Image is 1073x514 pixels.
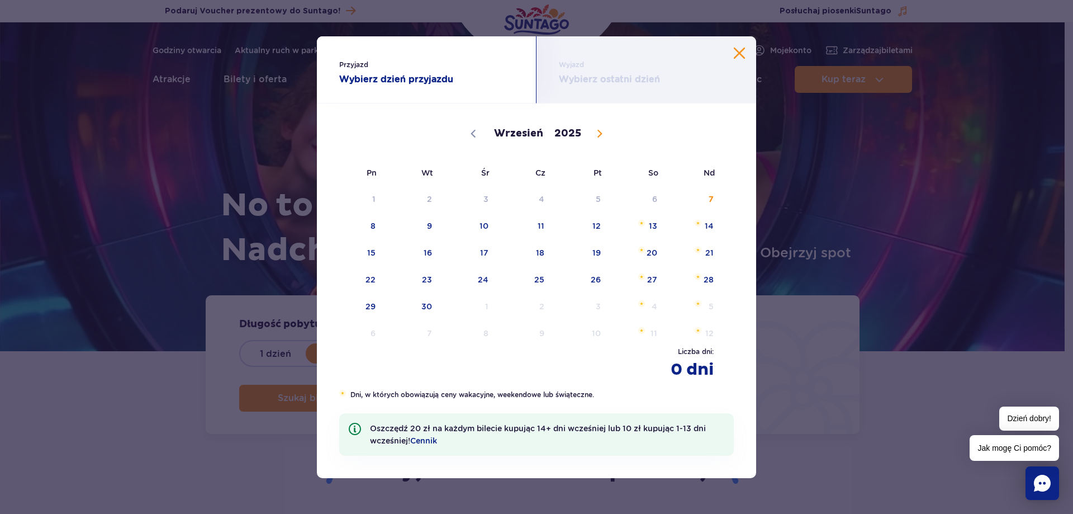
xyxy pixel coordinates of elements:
span: Wrzesień 1, 2025 [328,186,384,212]
span: Wrzesień 26, 2025 [553,267,610,293]
span: Wrzesień 17, 2025 [441,240,497,266]
span: Wrzesień 3, 2025 [441,186,497,212]
span: Wrzesień 24, 2025 [441,267,497,293]
span: Październik 8, 2025 [441,320,497,346]
span: Wrzesień 5, 2025 [553,186,610,212]
span: Przyjazd [339,59,514,70]
span: Liczba dni : [615,346,714,357]
span: Pt [553,160,610,186]
span: Październik 6, 2025 [328,320,384,346]
span: Pn [328,160,384,186]
span: Wrzesień 12, 2025 [553,213,610,239]
strong: 0 dni [615,360,714,380]
span: Wrzesień 16, 2025 [384,240,441,266]
span: Październik 9, 2025 [497,320,554,346]
span: Wrzesień 4, 2025 [497,186,554,212]
span: Wrzesień 20, 2025 [610,240,666,266]
span: Cz [497,160,554,186]
strong: Wybierz ostatni dzień [559,73,734,86]
li: Dni, w których obowiązują ceny wakacyjne, weekendowe lub świąteczne. [339,390,734,400]
span: Wrzesień 6, 2025 [610,186,666,212]
span: Śr [441,160,497,186]
span: Wrzesień 25, 2025 [497,267,554,293]
span: Wrzesień 8, 2025 [328,213,384,239]
span: Październik 4, 2025 [610,294,666,319]
span: Wrzesień 27, 2025 [610,267,666,293]
span: Dzień dobry! [999,407,1059,431]
span: Wrzesień 10, 2025 [441,213,497,239]
span: Październik 2, 2025 [497,294,554,319]
button: Zamknij kalendarz [734,48,745,59]
span: Wrzesień 13, 2025 [610,213,666,239]
span: Wrzesień 14, 2025 [666,213,723,239]
span: Wrzesień 22, 2025 [328,267,384,293]
span: Październik 11, 2025 [610,320,666,346]
span: Wrzesień 7, 2025 [666,186,723,212]
span: Wrzesień 21, 2025 [666,240,723,266]
span: Wyjazd [559,59,734,70]
span: Wrzesień 18, 2025 [497,240,554,266]
strong: Wybierz dzień przyjazdu [339,73,514,86]
span: Wrzesień 9, 2025 [384,213,441,239]
span: Jak mogę Ci pomóc? [970,435,1059,461]
div: Chat [1025,466,1059,500]
span: Wrzesień 23, 2025 [384,267,441,293]
span: Październik 12, 2025 [666,320,723,346]
span: Wt [384,160,441,186]
span: So [610,160,666,186]
span: Październik 5, 2025 [666,294,723,319]
span: Wrzesień 28, 2025 [666,267,723,293]
span: Październik 3, 2025 [553,294,610,319]
span: Październik 10, 2025 [553,320,610,346]
span: Wrzesień 2, 2025 [384,186,441,212]
span: Wrzesień 30, 2025 [384,294,441,319]
span: Wrzesień 29, 2025 [328,294,384,319]
span: Wrzesień 11, 2025 [497,213,554,239]
a: Cennik [410,436,437,445]
li: Oszczędź 20 zł na każdym bilecie kupując 14+ dni wcześniej lub 10 zł kupując 1-13 dni wcześniej! [339,413,734,456]
span: Październik 7, 2025 [384,320,441,346]
span: Wrzesień 19, 2025 [553,240,610,266]
span: Nd [666,160,723,186]
span: Wrzesień 15, 2025 [328,240,384,266]
span: Październik 1, 2025 [441,294,497,319]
